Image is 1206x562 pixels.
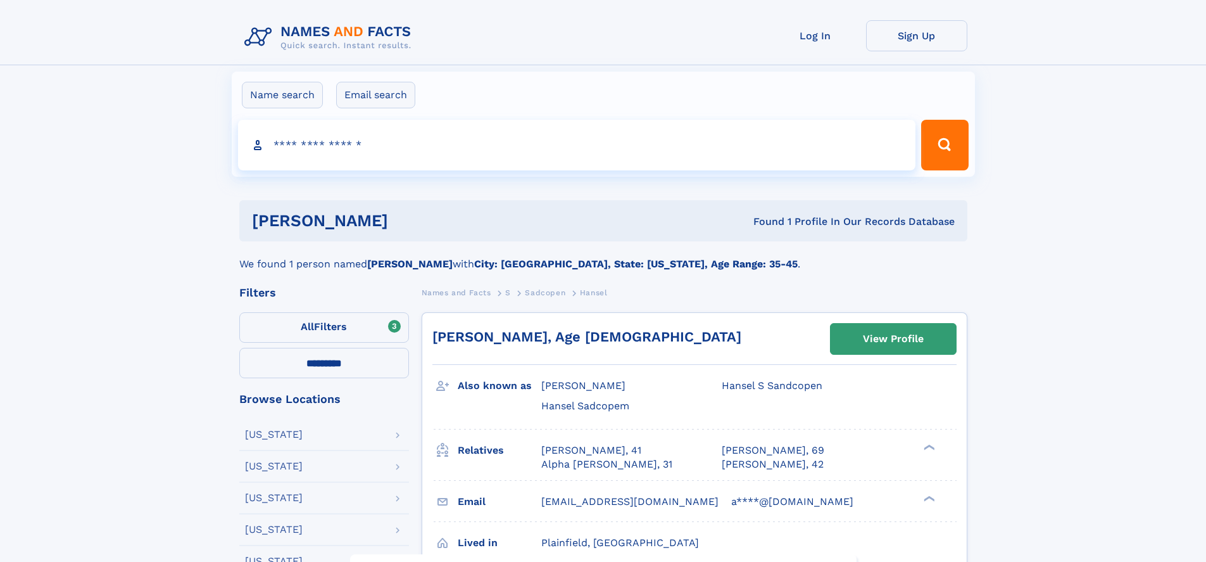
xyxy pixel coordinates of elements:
[458,375,541,397] h3: Also known as
[541,444,641,457] a: [PERSON_NAME], 41
[474,258,798,270] b: City: [GEOGRAPHIC_DATA], State: [US_STATE], Age Range: 35-45
[920,443,936,451] div: ❯
[432,329,741,345] a: [PERSON_NAME], Age [DEMOGRAPHIC_DATA]
[722,444,824,457] a: [PERSON_NAME], 69
[920,494,936,502] div: ❯
[336,82,415,108] label: Email search
[239,393,409,405] div: Browse Locations
[863,324,924,354] div: View Profile
[570,215,955,229] div: Found 1 Profile In Our Records Database
[505,288,511,297] span: S
[239,241,967,272] div: We found 1 person named with .
[239,287,409,298] div: Filters
[505,284,511,300] a: S
[541,495,719,508] span: [EMAIL_ADDRESS][DOMAIN_NAME]
[245,430,303,440] div: [US_STATE]
[831,324,956,354] a: View Profile
[541,380,625,392] span: [PERSON_NAME]
[238,120,916,170] input: search input
[458,440,541,461] h3: Relatives
[245,461,303,471] div: [US_STATE]
[541,457,672,471] a: Alpha [PERSON_NAME], 31
[422,284,491,300] a: Names and Facts
[765,20,866,51] a: Log In
[367,258,453,270] b: [PERSON_NAME]
[239,20,422,54] img: Logo Names and Facts
[252,213,571,229] h1: [PERSON_NAME]
[239,312,409,343] label: Filters
[541,537,699,549] span: Plainfield, [GEOGRAPHIC_DATA]
[245,525,303,535] div: [US_STATE]
[866,20,967,51] a: Sign Up
[541,400,629,412] span: Hansel Sadcopem
[525,284,565,300] a: Sadcopen
[722,457,824,471] a: [PERSON_NAME], 42
[301,321,314,333] span: All
[458,532,541,554] h3: Lived in
[580,288,608,297] span: Hansel
[458,491,541,513] h3: Email
[921,120,968,170] button: Search Button
[242,82,323,108] label: Name search
[722,380,822,392] span: Hansel S Sandcopen
[245,493,303,503] div: [US_STATE]
[525,288,565,297] span: Sadcopen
